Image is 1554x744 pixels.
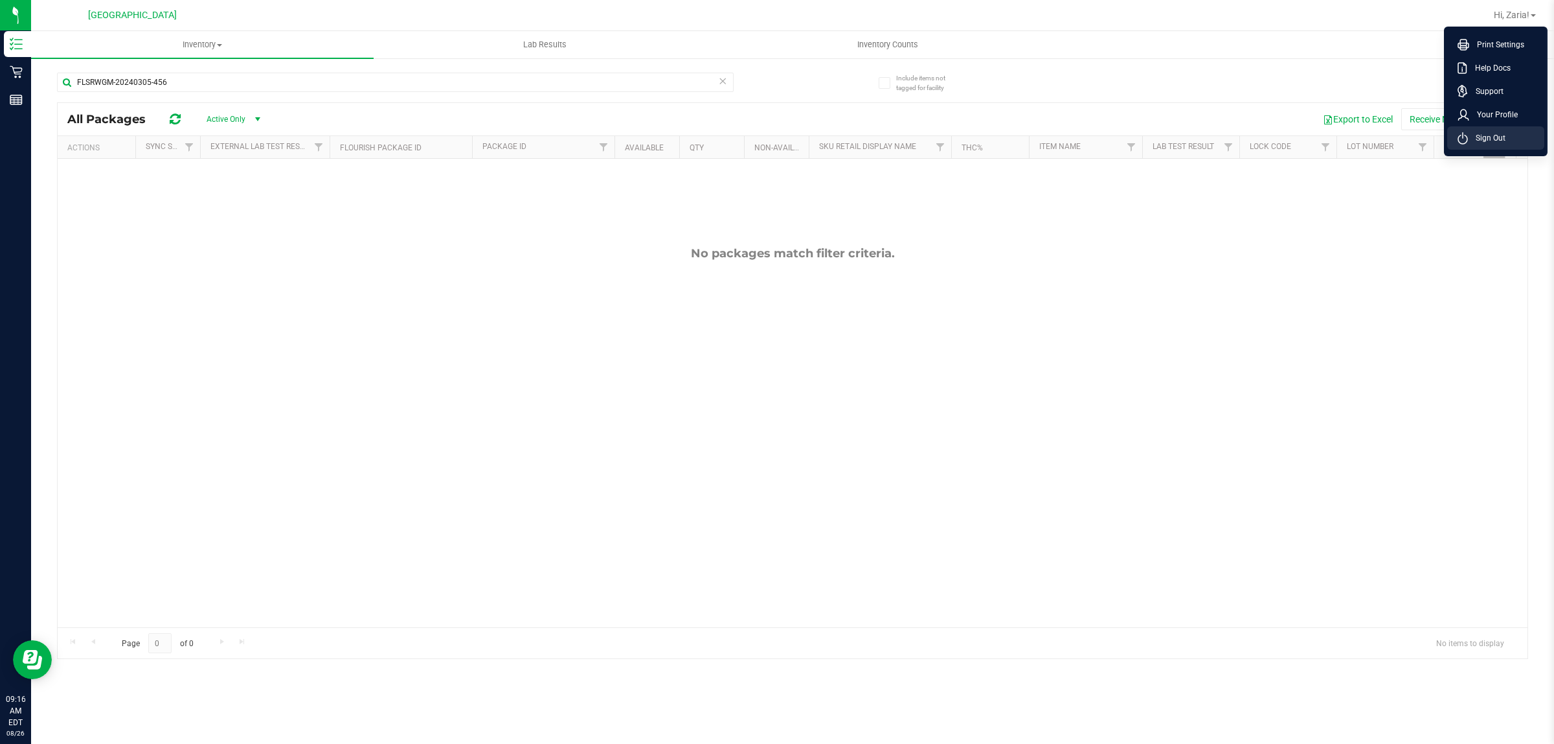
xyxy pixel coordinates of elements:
[1412,136,1434,158] a: Filter
[754,143,812,152] a: Non-Available
[210,142,312,151] a: External Lab Test Result
[1468,85,1503,98] span: Support
[1121,136,1142,158] a: Filter
[1250,142,1291,151] a: Lock Code
[67,143,130,152] div: Actions
[10,38,23,51] inline-svg: Inventory
[1315,136,1336,158] a: Filter
[179,136,200,158] a: Filter
[1458,85,1539,98] a: Support
[1218,136,1239,158] a: Filter
[374,31,716,58] a: Lab Results
[962,143,983,152] a: THC%
[690,143,704,152] a: Qty
[146,142,196,151] a: Sync Status
[1458,62,1539,75] a: Help Docs
[6,728,25,738] p: 08/26
[67,112,159,126] span: All Packages
[111,633,204,653] span: Page of 0
[593,136,614,158] a: Filter
[31,31,374,58] a: Inventory
[1468,132,1505,145] span: Sign Out
[58,246,1527,261] div: No packages match filter criteria.
[57,73,734,92] input: Search Package ID, Item Name, SKU, Lot or Part Number...
[625,143,664,152] a: Available
[1469,108,1518,121] span: Your Profile
[31,39,374,51] span: Inventory
[1469,38,1524,51] span: Print Settings
[819,142,916,151] a: Sku Retail Display Name
[1039,142,1081,151] a: Item Name
[506,39,584,51] span: Lab Results
[896,73,961,93] span: Include items not tagged for facility
[1447,126,1544,150] li: Sign Out
[1314,108,1401,130] button: Export to Excel
[6,693,25,728] p: 09:16 AM EDT
[10,65,23,78] inline-svg: Retail
[1494,10,1529,20] span: Hi, Zaria!
[840,39,936,51] span: Inventory Counts
[930,136,951,158] a: Filter
[1401,108,1508,130] button: Receive Non-Cannabis
[1426,633,1515,653] span: No items to display
[308,136,330,158] a: Filter
[1347,142,1393,151] a: Lot Number
[482,142,526,151] a: Package ID
[716,31,1059,58] a: Inventory Counts
[1153,142,1214,151] a: Lab Test Result
[13,640,52,679] iframe: Resource center
[718,73,727,89] span: Clear
[10,93,23,106] inline-svg: Reports
[88,10,177,21] span: [GEOGRAPHIC_DATA]
[340,143,422,152] a: Flourish Package ID
[1467,62,1511,75] span: Help Docs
